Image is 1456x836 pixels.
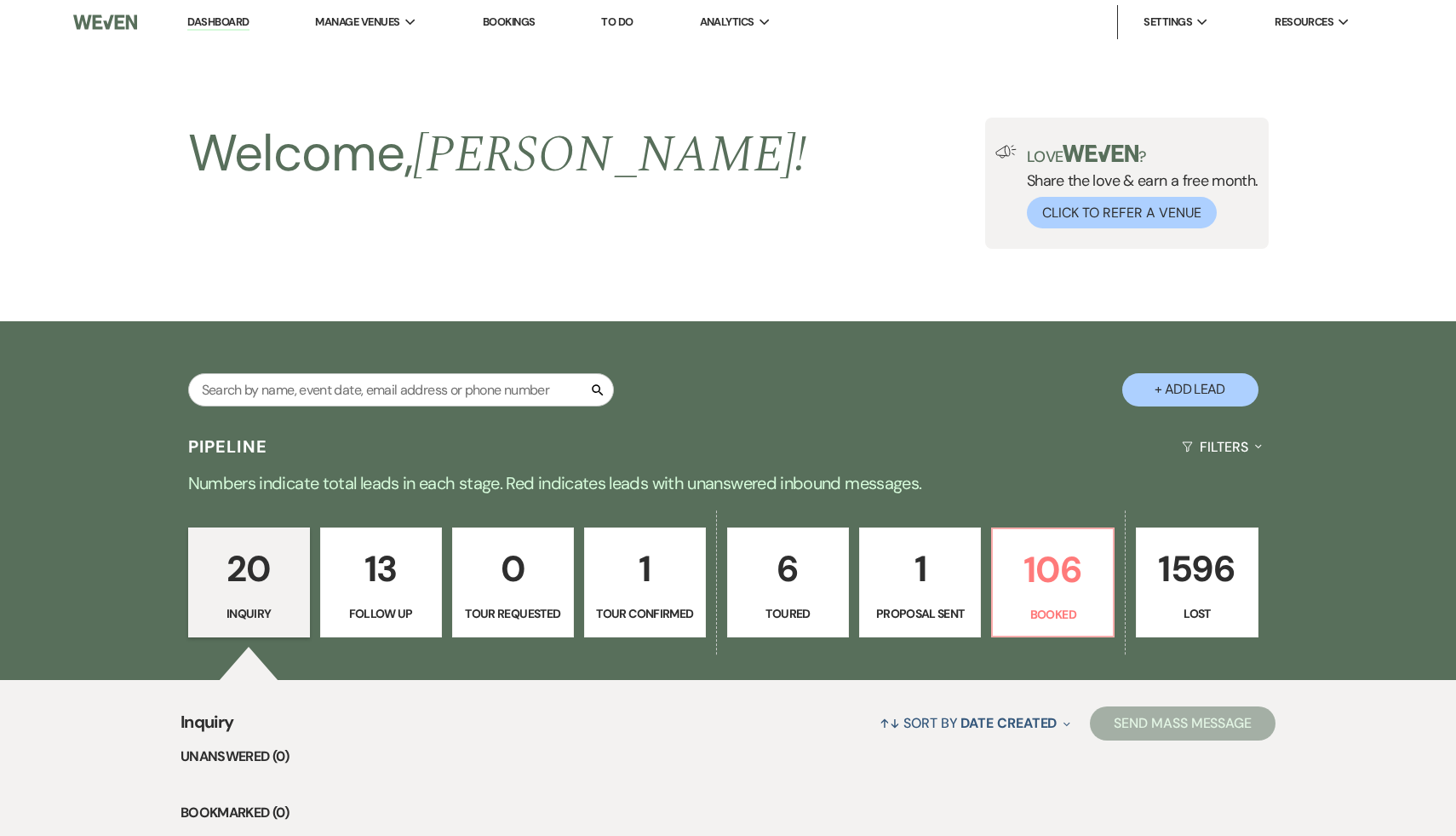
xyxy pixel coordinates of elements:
p: Lost [1147,604,1247,623]
a: 13Follow Up [320,528,442,638]
p: Tour Confirmed [595,604,695,623]
button: + Add Lead [1122,373,1258,406]
button: Filters [1175,424,1268,470]
img: Weven Logo [73,4,138,40]
span: [PERSON_NAME] ! [413,116,806,194]
p: Numbers indicate total leads in each stage. Red indicates leads with unanswered inbound messages. [115,470,1341,497]
a: 106Booked [991,528,1115,638]
a: 0Tour Requested [452,528,574,638]
p: Toured [738,604,838,623]
p: Tour Requested [463,604,563,623]
p: 1596 [1147,540,1247,597]
span: Manage Venues [315,14,399,31]
p: Love ? [1027,145,1258,164]
a: To Do [601,14,633,29]
button: Send Mass Message [1090,706,1275,741]
p: 6 [738,540,838,597]
li: Bookmarked (0) [181,802,1275,824]
span: ↑↓ [880,714,900,732]
p: Booked [1003,605,1103,624]
p: 0 [463,540,563,597]
div: Share the love & earn a free month. [1017,145,1258,228]
span: Resources [1275,14,1333,31]
p: 106 [1003,541,1103,598]
a: Dashboard [187,14,249,31]
button: Click to Refer a Venue [1027,197,1217,228]
button: Sort By Date Created [873,701,1077,746]
span: Settings [1144,14,1192,31]
p: 1 [595,540,695,597]
h2: Welcome, [188,118,807,191]
p: 20 [199,540,299,597]
a: 20Inquiry [188,528,310,638]
p: 13 [331,540,431,597]
span: Analytics [700,14,754,31]
a: 6Toured [727,528,849,638]
a: Bookings [483,14,536,29]
a: 1596Lost [1136,528,1258,638]
h3: Pipeline [188,435,268,458]
a: 1Proposal Sent [859,528,981,638]
span: Inquiry [181,709,234,746]
input: Search by name, event date, email address or phone number [188,373,614,406]
p: 1 [870,540,970,597]
a: 1Tour Confirmed [584,528,706,638]
img: weven-logo-green.svg [1063,145,1138,162]
span: Date Created [960,714,1057,732]
p: Follow Up [331,604,431,623]
img: loud-speaker-illustration.svg [995,145,1017,159]
p: Proposal Sent [870,604,970,623]
p: Inquiry [199,604,299,623]
li: Unanswered (0) [181,746,1275,768]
